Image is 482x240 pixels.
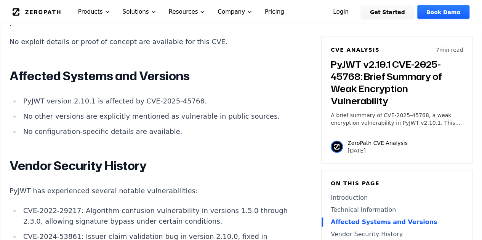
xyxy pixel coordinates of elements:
[20,96,293,106] li: PyJWT version 2.10.1 is affected by CVE-2025-45768.
[10,186,293,196] p: PyJWT has experienced several notable vulnerabilities:
[417,5,469,19] a: Book Demo
[10,68,293,84] h2: Affected Systems and Versions
[20,111,293,122] li: No other versions are explicitly mentioned as vulnerable in public sources.
[331,230,463,239] a: Vendor Security History
[331,205,463,215] a: Technical Information
[10,158,293,173] h2: Vendor Security History
[331,46,380,54] h6: CVE Analysis
[331,218,463,227] a: Affected Systems and Versions
[361,5,414,19] a: Get Started
[436,46,463,54] p: 7 min read
[347,147,408,154] p: [DATE]
[331,111,463,127] p: A brief summary of CVE-2025-45768, a weak encryption vulnerability in PyJWT v2.10.1. This post co...
[331,193,463,202] a: Introduction
[20,126,293,137] li: No configuration-specific details are available.
[347,139,408,147] p: ZeroPath CVE Analysis
[10,37,293,47] p: No exploit details or proof of concept are available for this CVE.
[331,141,343,153] img: ZeroPath CVE Analysis
[20,205,293,227] li: CVE-2022-29217: Algorithm confusion vulnerability in versions 1.5.0 through 2.3.0, allowing signa...
[331,180,463,187] h6: On this page
[324,5,358,19] a: Login
[331,58,463,107] h3: PyJWT v2.10.1 CVE-2025-45768: Brief Summary of Weak Encryption Vulnerability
